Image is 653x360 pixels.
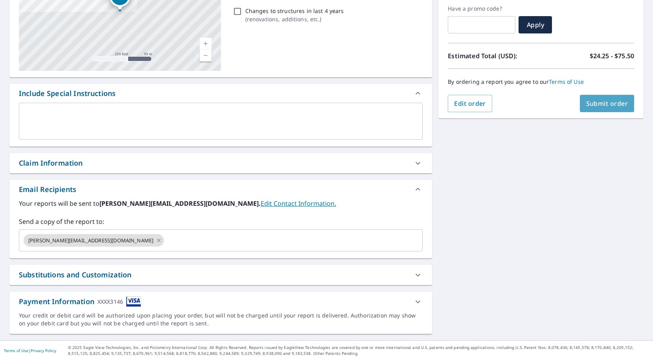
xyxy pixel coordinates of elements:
[4,348,28,353] a: Terms of Use
[200,50,212,61] a: Current Level 17, Zoom Out
[590,51,634,61] p: $24.25 - $75.50
[586,99,628,108] span: Submit order
[24,234,164,247] div: [PERSON_NAME][EMAIL_ADDRESS][DOMAIN_NAME]
[448,51,541,61] p: Estimated Total (USD):
[549,78,584,85] a: Terms of Use
[519,16,552,33] button: Apply
[9,180,432,199] div: Email Recipients
[19,217,423,226] label: Send a copy of the report to:
[9,265,432,285] div: Substitutions and Customization
[200,38,212,50] a: Current Level 17, Zoom In
[525,20,546,29] span: Apply
[19,296,141,307] div: Payment Information
[97,296,123,307] div: XXXX3146
[9,153,432,173] div: Claim Information
[448,5,515,12] label: Have a promo code?
[19,270,132,280] div: Substitutions and Customization
[9,84,432,103] div: Include Special Instructions
[4,348,56,353] p: |
[19,88,116,99] div: Include Special Instructions
[9,292,432,312] div: Payment InformationXXXX3146cardImage
[19,184,76,195] div: Email Recipients
[454,99,486,108] span: Edit order
[19,199,423,208] label: Your reports will be sent to
[68,345,649,356] p: © 2025 Eagle View Technologies, Inc. and Pictometry International Corp. All Rights Reserved. Repo...
[19,312,423,327] div: Your credit or debit card will be authorized upon placing your order, but will not be charged unt...
[245,15,344,23] p: ( renovations, additions, etc. )
[126,296,141,307] img: cardImage
[19,158,83,168] div: Claim Information
[24,237,158,244] span: [PERSON_NAME][EMAIL_ADDRESS][DOMAIN_NAME]
[580,95,635,112] button: Submit order
[31,348,56,353] a: Privacy Policy
[99,199,261,208] b: [PERSON_NAME][EMAIL_ADDRESS][DOMAIN_NAME].
[448,78,634,85] p: By ordering a report you agree to our
[245,7,344,15] p: Changes to structures in last 4 years
[261,199,336,208] a: EditContactInfo
[448,95,492,112] button: Edit order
